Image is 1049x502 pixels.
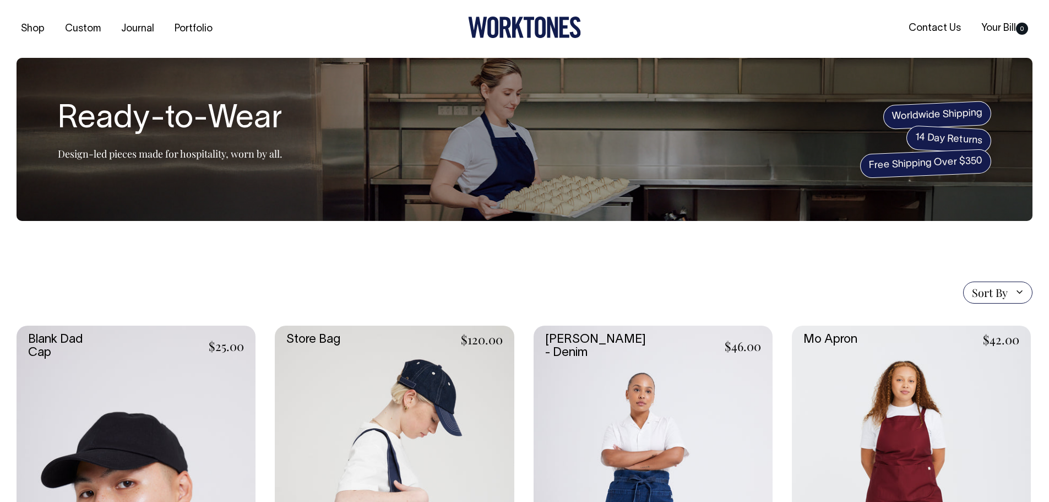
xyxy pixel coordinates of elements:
a: Your Bill0 [977,19,1032,37]
a: Shop [17,20,49,38]
a: Journal [117,20,159,38]
a: Portfolio [170,20,217,38]
span: Sort By [972,286,1008,299]
p: Design-led pieces made for hospitality, worn by all. [58,147,282,160]
span: Worldwide Shipping [883,101,992,129]
span: Free Shipping Over $350 [860,149,992,179]
span: 14 Day Returns [906,125,992,154]
span: 0 [1016,23,1028,35]
a: Custom [61,20,105,38]
a: Contact Us [904,19,965,37]
h1: Ready-to-Wear [58,102,282,137]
